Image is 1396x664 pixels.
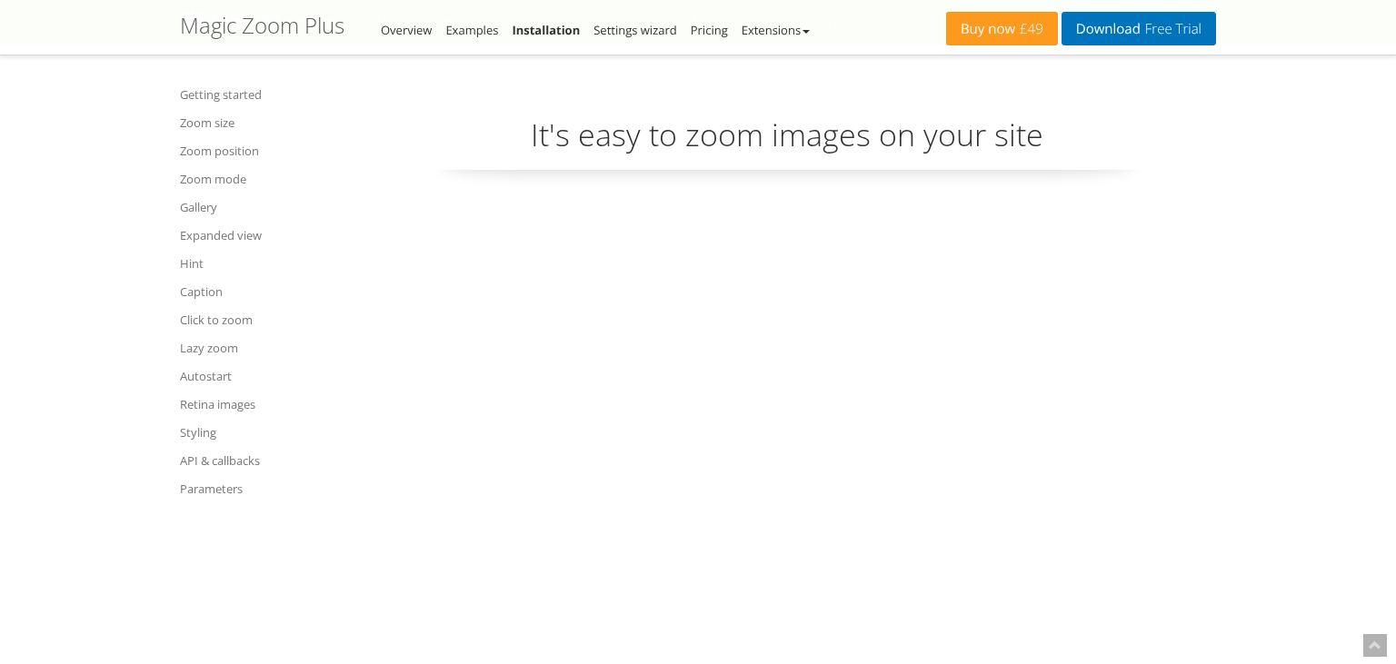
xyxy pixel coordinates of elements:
[180,112,334,134] a: Zoom size
[357,114,1216,171] p: It's easy to zoom images on your site
[512,22,580,38] a: Installation
[180,253,334,274] a: Hint
[180,478,334,500] a: Parameters
[381,22,432,38] a: Overview
[180,450,334,471] a: API & callbacks
[946,12,1058,45] a: Buy now£49
[742,22,810,38] a: Extensions
[180,337,334,359] a: Lazy zoom
[1062,12,1216,45] a: DownloadFree Trial
[445,22,498,38] a: Examples
[593,22,677,38] a: Settings wizard
[180,393,334,415] a: Retina images
[180,84,334,105] a: Getting started
[180,168,334,190] a: Zoom mode
[180,421,334,443] a: Styling
[1141,22,1202,36] span: Free Trial
[180,309,334,331] a: Click to zoom
[691,22,728,38] a: Pricing
[180,14,344,37] h1: Magic Zoom Plus
[180,140,334,162] a: Zoom position
[1015,22,1043,36] span: £49
[180,281,334,302] a: Caption
[180,196,334,218] a: Gallery
[180,224,334,246] a: Expanded view
[180,365,334,387] a: Autostart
